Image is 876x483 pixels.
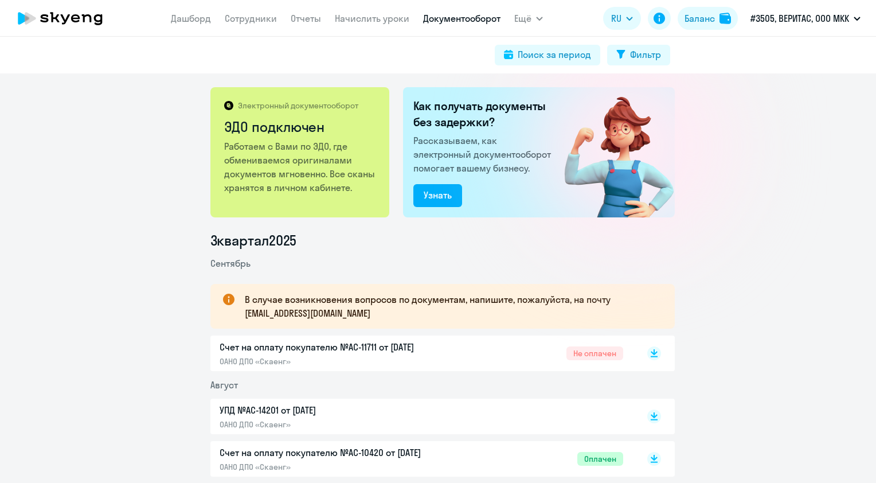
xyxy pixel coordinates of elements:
button: #3505, ВЕРИТАС, ООО МКК [745,5,866,32]
p: В случае возникновения вопросов по документам, напишите, пожалуйста, на почту [EMAIL_ADDRESS][DOM... [245,293,654,320]
a: Отчеты [291,13,321,24]
h2: Как получать документы без задержки? [413,98,556,130]
button: Ещё [514,7,543,30]
button: Поиск за период [495,45,600,65]
div: Баланс [685,11,715,25]
p: Рассказываем, как электронный документооборот помогает вашему бизнесу. [413,134,556,175]
p: УПД №AC-14201 от [DATE] [220,403,460,417]
a: Дашборд [171,13,211,24]
span: Сентябрь [210,258,251,269]
p: Электронный документооборот [238,100,358,111]
span: Оплачен [577,452,623,466]
p: Счет на оплату покупателю №AC-11711 от [DATE] [220,340,460,354]
span: RU [611,11,621,25]
a: Сотрудники [225,13,277,24]
img: balance [719,13,731,24]
a: Начислить уроки [335,13,409,24]
h2: ЭДО подключен [224,118,377,136]
div: Узнать [424,188,452,202]
p: #3505, ВЕРИТАС, ООО МКК [750,11,849,25]
span: Август [210,379,238,391]
div: Фильтр [630,48,661,61]
div: Поиск за период [518,48,591,61]
button: Узнать [413,184,462,207]
span: Не оплачен [566,346,623,360]
span: Ещё [514,11,531,25]
button: Фильтр [607,45,670,65]
p: ОАНО ДПО «Скаенг» [220,419,460,430]
a: Счет на оплату покупателю №AC-11711 от [DATE]ОАНО ДПО «Скаенг»Не оплачен [220,340,623,367]
a: Счет на оплату покупателю №AC-10420 от [DATE]ОАНО ДПО «Скаенг»Оплачен [220,446,623,472]
button: RU [603,7,641,30]
p: Работаем с Вами по ЭДО, где обмениваемся оригиналами документов мгновенно. Все сканы хранятся в л... [224,139,377,194]
li: 3 квартал 2025 [210,231,675,250]
p: Счет на оплату покупателю №AC-10420 от [DATE] [220,446,460,459]
a: Документооборот [423,13,500,24]
p: ОАНО ДПО «Скаенг» [220,356,460,367]
img: connected [546,87,675,217]
button: Балансbalance [678,7,738,30]
p: ОАНО ДПО «Скаенг» [220,462,460,472]
a: УПД №AC-14201 от [DATE]ОАНО ДПО «Скаенг» [220,403,623,430]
